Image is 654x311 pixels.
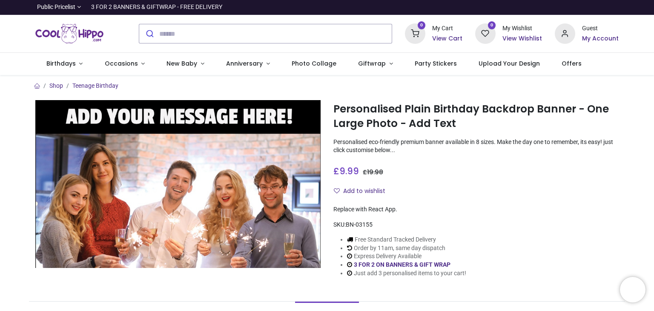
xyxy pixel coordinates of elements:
[226,59,263,68] span: Anniversary
[94,53,156,75] a: Occasions
[35,100,321,268] img: Personalised Plain Birthday Backdrop Banner - One Large Photo - Add Text
[418,21,426,29] sup: 0
[35,53,94,75] a: Birthdays
[347,269,466,278] li: Just add 3 personalised items to your cart!
[339,165,359,177] span: 9.99
[582,24,619,33] div: Guest
[292,59,336,68] span: Photo Collage
[502,24,542,33] div: My Wishlist
[347,236,466,244] li: Free Standard Tracked Delivery
[333,184,393,199] button: Add to wishlistAdd to wishlist
[440,3,619,12] iframe: Customer reviews powered by Trustpilot
[405,30,425,37] a: 0
[72,82,118,89] a: Teenage Birthday
[432,35,462,43] a: View Cart
[354,261,450,268] a: 3 FOR 2 ON BANNERS & GIFT WRAP
[363,168,383,176] span: £
[156,53,215,75] a: New Baby
[432,24,462,33] div: My Cart
[35,3,81,12] a: Public Pricelist
[562,59,582,68] span: Offers
[91,3,222,12] div: 3 FOR 2 BANNERS & GIFTWRAP - FREE DELIVERY
[367,168,383,176] span: 19.98
[347,252,466,261] li: Express Delivery Available
[35,22,103,46] img: Cool Hippo
[333,102,619,131] h1: Personalised Plain Birthday Backdrop Banner - One Large Photo - Add Text
[475,30,496,37] a: 0
[415,59,457,68] span: Party Stickers
[334,188,340,194] i: Add to wishlist
[502,35,542,43] a: View Wishlist
[35,22,103,46] a: Logo of Cool Hippo
[358,59,386,68] span: Giftwrap
[347,53,404,75] a: Giftwrap
[347,244,466,253] li: Order by 11am, same day dispatch
[346,221,373,228] span: BN-03155
[479,59,540,68] span: Upload Your Design
[488,21,496,29] sup: 0
[166,59,197,68] span: New Baby
[333,205,619,214] div: Replace with React App.
[582,35,619,43] a: My Account
[333,138,619,155] p: Personalised eco-friendly premium banner available in 8 sizes. Make the day one to remember, its ...
[139,24,159,43] button: Submit
[37,3,75,12] span: Public Pricelist
[333,221,619,229] div: SKU:
[215,53,281,75] a: Anniversary
[49,82,63,89] a: Shop
[105,59,138,68] span: Occasions
[620,277,645,302] iframe: Brevo live chat
[46,59,76,68] span: Birthdays
[333,165,359,177] span: £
